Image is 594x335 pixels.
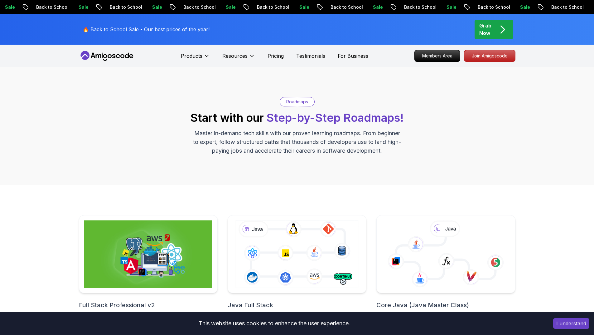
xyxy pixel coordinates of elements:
p: Sale [507,4,527,10]
h2: Java Full Stack [228,301,366,309]
a: Join Amigoscode [464,50,515,62]
span: Step-by-Step Roadmaps! [267,111,404,125]
h2: Start with our [191,111,404,124]
p: Roadmaps [286,99,308,105]
div: This website uses cookies to enhance the user experience. [5,317,544,330]
button: Accept cookies [553,318,589,329]
p: Back to School [244,4,286,10]
p: Back to School [96,4,139,10]
p: Sale [139,4,159,10]
p: Sale [360,4,379,10]
p: Back to School [391,4,433,10]
h2: Core Java (Java Master Class) [376,301,515,309]
p: Sale [286,4,306,10]
p: 🔥 Back to School Sale - Our best prices of the year! [83,26,210,33]
p: Back to School [464,4,507,10]
p: Sale [433,4,453,10]
p: Products [181,52,202,60]
p: Sale [65,4,85,10]
p: Master in-demand tech skills with our proven learning roadmaps. From beginner to expert, follow s... [192,129,402,155]
a: Testimonials [296,52,325,60]
h2: Full Stack Professional v2 [79,301,218,309]
p: Back to School [23,4,65,10]
img: Full Stack Professional v2 [84,220,212,288]
p: Back to School [538,4,580,10]
p: Back to School [170,4,212,10]
p: Join Amigoscode [464,50,515,62]
button: Resources [222,52,255,65]
p: Members Area [415,50,460,62]
a: For Business [338,52,368,60]
a: Pricing [268,52,284,60]
p: Resources [222,52,248,60]
p: Back to School [317,4,360,10]
p: Sale [212,4,232,10]
p: Grab Now [479,22,491,37]
a: Members Area [414,50,460,62]
button: Products [181,52,210,65]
